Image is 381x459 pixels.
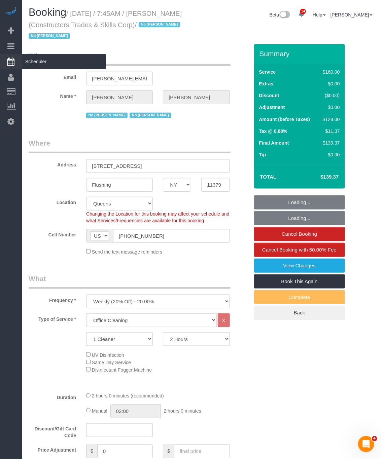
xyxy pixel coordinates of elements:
[201,178,230,192] input: Zip Code
[24,72,81,81] label: Email
[254,243,345,257] a: Cancel Booking with 50.00% Fee
[254,306,345,320] a: Back
[270,12,290,17] a: Beta
[320,80,340,87] div: $0.00
[313,12,326,17] a: Help
[24,197,81,206] label: Location
[86,90,153,104] input: First Name
[300,9,306,14] span: 14
[259,80,274,87] label: Extras
[29,138,231,153] legend: Where
[331,12,373,17] a: [PERSON_NAME]
[163,445,174,458] span: $
[259,92,279,99] label: Discount
[29,6,66,18] span: Booking
[86,445,97,458] span: $
[320,104,340,111] div: $0.00
[320,128,340,135] div: $11.37
[24,445,81,454] label: Price Adjustment
[320,140,340,146] div: $139.37
[320,92,340,99] div: ($0.00)
[24,313,81,322] label: Type of Service *
[254,274,345,289] a: Book This Again
[86,178,153,192] input: City
[295,7,308,22] a: 14
[86,113,128,118] span: No [PERSON_NAME]
[139,22,180,27] span: No [PERSON_NAME]
[259,69,276,75] label: Service
[29,33,70,39] span: No [PERSON_NAME]
[92,360,131,365] span: Same Day Service
[22,54,106,69] span: Scheduler
[130,113,171,118] span: No [PERSON_NAME]
[86,211,229,223] span: Changing the Location for this booking may affect your schedule and what Services/Frequencies are...
[259,128,287,135] label: Tax @ 8.88%
[29,10,182,40] small: / [DATE] / 7:45AM / [PERSON_NAME] (Constructors Trades & Skills Corp)
[358,436,374,452] iframe: Intercom live chat
[92,249,162,255] span: Send me text message reminders
[262,247,337,253] span: Cancel Booking with 50.00% Fee
[92,393,164,399] span: 2 hours 0 minutes (recommended)
[24,295,81,304] label: Frequency *
[300,174,339,180] h4: $139.37
[24,90,81,100] label: Name *
[113,229,230,243] input: Cell Number
[92,352,124,358] span: UV Disinfection
[259,140,289,146] label: Final Amount
[254,227,345,241] a: Cancel Booking
[4,7,18,16] img: Automaid Logo
[260,174,277,180] strong: Total
[29,51,231,66] legend: Who
[164,408,201,414] span: 2 hours 0 minutes
[320,69,340,75] div: $160.00
[92,408,107,414] span: Manual
[279,11,290,20] img: New interface
[29,274,231,289] legend: What
[24,159,81,168] label: Address
[24,392,81,401] label: Duration
[320,151,340,158] div: $0.00
[163,90,230,104] input: Last Name
[259,151,266,158] label: Tip
[254,259,345,273] a: View Changes
[92,367,152,373] span: Disinfectant Fogger Machine
[259,116,310,123] label: Amount (before Taxes)
[259,50,342,58] h3: Summary
[24,423,81,439] label: Discount/Gift Card Code
[86,72,153,85] input: Email
[372,436,377,442] span: 4
[320,116,340,123] div: $128.00
[259,104,285,111] label: Adjustment
[174,445,230,458] input: final price
[24,229,81,238] label: Cell Number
